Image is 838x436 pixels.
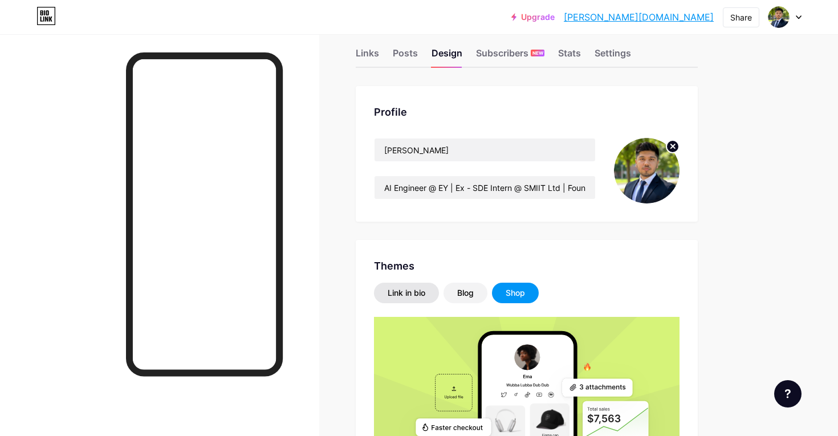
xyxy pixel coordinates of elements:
[375,138,595,161] input: Name
[511,13,555,22] a: Upgrade
[558,46,581,67] div: Stats
[564,10,714,24] a: [PERSON_NAME][DOMAIN_NAME]
[768,6,790,28] img: sauravmukherjee
[374,258,680,274] div: Themes
[432,46,462,67] div: Design
[374,104,680,120] div: Profile
[388,287,425,299] div: Link in bio
[476,46,544,67] div: Subscribers
[532,50,543,56] span: NEW
[595,46,631,67] div: Settings
[457,287,474,299] div: Blog
[375,176,595,199] input: Bio
[393,46,418,67] div: Posts
[506,287,525,299] div: Shop
[614,138,680,203] img: sauravmukherjee
[356,46,379,67] div: Links
[730,11,752,23] div: Share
